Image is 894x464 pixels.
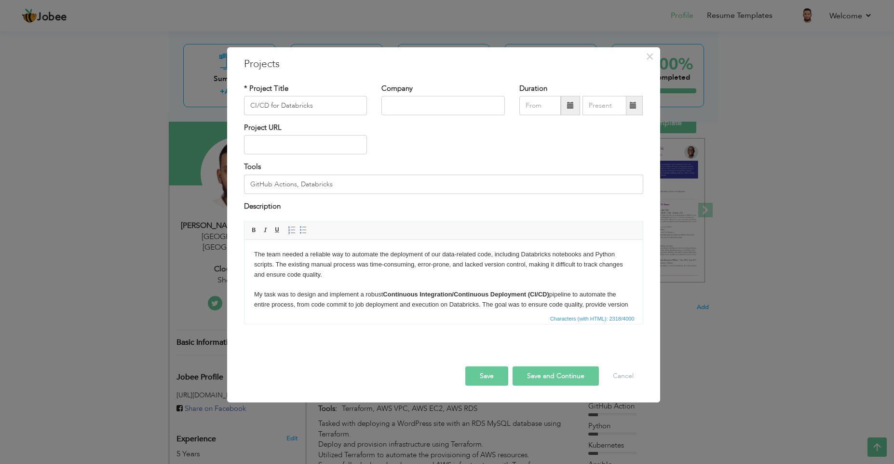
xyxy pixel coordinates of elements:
a: Insert/Remove Numbered List [286,225,297,236]
body: The team needed a reliable way to automate the deployment of our data-related code, including Dat... [10,10,389,315]
button: Cancel [603,366,643,386]
label: Duration [519,83,547,93]
input: Present [582,96,626,115]
label: Project URL [244,123,282,133]
h3: Projects [244,56,643,71]
span: × [646,47,654,65]
strong: Continuous Integration/Continuous Deployment (CI/CD) [138,51,304,58]
label: * Project Title [244,83,288,93]
a: Italic [260,225,271,236]
button: Save and Continue [513,366,599,386]
div: Statistics [548,314,637,323]
a: Insert/Remove Bulleted List [298,225,309,236]
iframe: Rich Text Editor, projectEditor [244,240,643,312]
a: Bold [249,225,259,236]
button: Close [642,48,658,64]
button: Save [465,366,508,386]
a: Underline [272,225,283,236]
input: From [519,96,561,115]
span: Characters (with HTML): 2318/4000 [548,314,637,323]
label: Description [244,201,281,211]
label: Tools [244,162,261,172]
label: Company [381,83,413,93]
